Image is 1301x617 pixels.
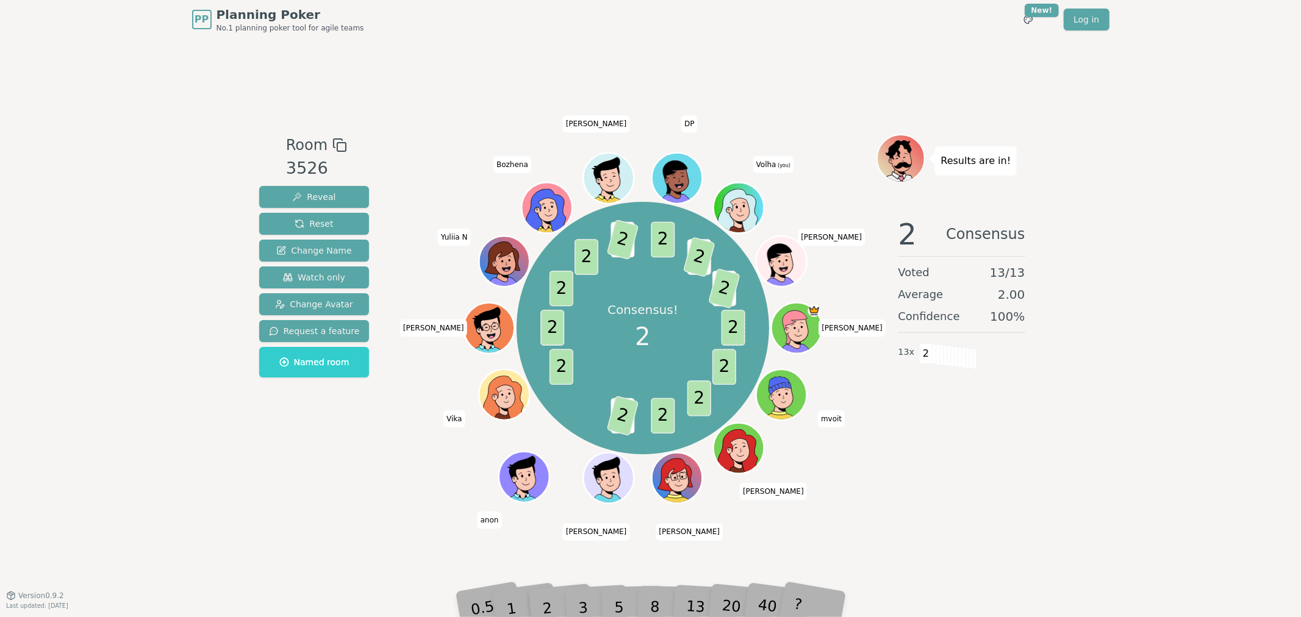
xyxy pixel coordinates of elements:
span: Confidence [898,308,960,325]
span: Click to change your name [753,156,794,173]
span: 2 [540,310,564,346]
span: Click to change your name [478,512,502,529]
span: Click to change your name [818,410,845,427]
span: Click to change your name [438,229,471,246]
span: Click to change your name [563,115,630,132]
span: 2 [575,240,598,276]
span: 2 [683,237,715,278]
span: Change Name [276,244,351,257]
span: Watch only [283,271,345,284]
span: 2 [712,349,736,385]
span: Click to change your name [443,410,465,427]
span: 2 [919,343,933,364]
span: 2 [651,398,675,434]
span: 13 / 13 [990,264,1025,281]
button: Change Name [259,240,370,262]
span: No.1 planning poker tool for agile teams [217,23,364,33]
span: 13 x [898,346,915,359]
span: 2 [722,310,745,346]
button: Change Avatar [259,293,370,315]
span: Version 0.9.2 [18,591,64,601]
a: PPPlanning PokerNo.1 planning poker tool for agile teams [192,6,364,33]
span: PP [195,12,209,27]
span: 2 [607,219,639,260]
button: Reset [259,213,370,235]
span: (you) [776,163,791,168]
span: Reveal [292,191,335,203]
span: Voted [898,264,930,281]
span: Room [286,134,328,156]
span: Click to change your name [819,319,886,337]
span: Named room [279,356,349,368]
span: 2 [898,219,917,249]
button: Version0.9.2 [6,591,64,601]
span: Planning Poker [217,6,364,23]
span: 2 [651,222,675,258]
div: New! [1025,4,1059,17]
span: 2 [687,381,711,417]
span: Click to change your name [681,115,697,132]
p: Consensus! [607,301,678,318]
span: Change Avatar [275,298,353,310]
div: 3526 [286,156,347,181]
span: Reset [295,218,333,230]
span: 2 [550,271,573,307]
span: Request a feature [269,325,360,337]
span: 2 [708,268,740,309]
span: Consensus [946,219,1025,249]
button: Click to change your avatar [715,184,762,232]
button: Reveal [259,186,370,208]
button: Watch only [259,266,370,288]
span: Click to change your name [563,524,630,541]
span: Last updated: [DATE] [6,602,68,609]
button: Named room [259,347,370,377]
span: 2 [550,349,573,385]
a: Log in [1064,9,1109,30]
span: 100 % [990,308,1025,325]
span: 2.00 [998,286,1025,303]
span: Click to change your name [493,156,531,173]
span: 2 [635,318,650,355]
span: Click to change your name [740,483,807,500]
span: Click to change your name [656,524,723,541]
p: Results are in! [941,152,1011,169]
span: 2 [607,396,639,437]
span: Click to change your name [798,229,865,246]
span: Click to change your name [400,319,467,337]
button: New! [1017,9,1039,30]
span: Average [898,286,944,303]
button: Request a feature [259,320,370,342]
span: Sasha is the host [808,304,820,317]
